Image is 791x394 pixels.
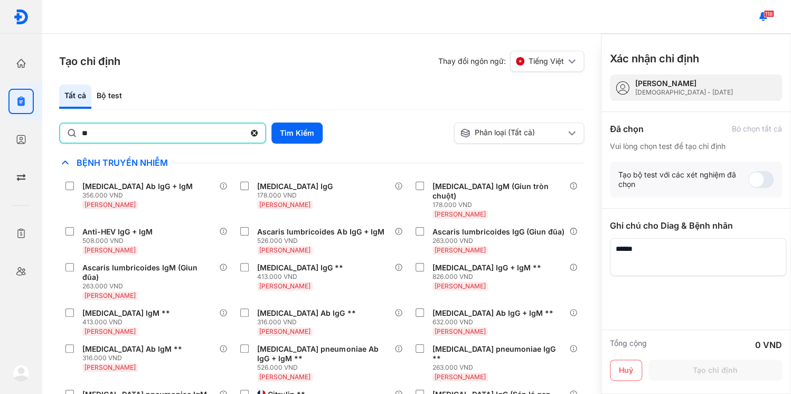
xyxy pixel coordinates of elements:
[432,237,569,245] div: 263.000 VND
[732,124,782,134] div: Bỏ chọn tất cả
[257,191,337,200] div: 178.000 VND
[635,88,733,97] div: [DEMOGRAPHIC_DATA] - [DATE]
[259,201,310,209] span: [PERSON_NAME]
[610,360,642,381] button: Huỷ
[755,339,782,351] div: 0 VND
[271,123,323,144] button: Tìm Kiếm
[435,246,486,254] span: [PERSON_NAME]
[435,210,486,218] span: [PERSON_NAME]
[257,318,360,326] div: 316.000 VND
[432,227,564,237] div: Ascaris lumbricoides IgG (Giun đũa)
[610,339,647,351] div: Tổng cộng
[13,9,29,25] img: logo
[610,142,782,151] div: Vui lòng chọn test để tạo chỉ định
[432,344,565,363] div: [MEDICAL_DATA] pneumoniae IgG **
[432,318,558,326] div: 632.000 VND
[59,85,91,109] div: Tất cả
[432,263,541,273] div: [MEDICAL_DATA] IgG + IgM **
[82,191,197,200] div: 356.000 VND
[84,363,136,371] span: [PERSON_NAME]
[257,237,388,245] div: 526.000 VND
[764,10,774,17] span: 118
[435,327,486,335] span: [PERSON_NAME]
[71,157,173,168] span: Bệnh Truyền Nhiễm
[432,201,569,209] div: 178.000 VND
[84,246,136,254] span: [PERSON_NAME]
[610,123,644,135] div: Đã chọn
[59,54,120,69] h3: Tạo chỉ định
[257,344,390,363] div: [MEDICAL_DATA] pneumoniae Ab IgG + IgM **
[257,273,347,281] div: 413.000 VND
[259,327,310,335] span: [PERSON_NAME]
[82,182,193,191] div: [MEDICAL_DATA] Ab IgG + IgM
[257,363,394,372] div: 526.000 VND
[257,263,343,273] div: [MEDICAL_DATA] IgG **
[82,354,186,362] div: 316.000 VND
[82,318,174,326] div: 413.000 VND
[257,182,333,191] div: [MEDICAL_DATA] IgG
[432,363,569,372] div: 263.000 VND
[82,263,215,282] div: Ascaris lumbricoides IgM (Giun đũa)
[84,201,136,209] span: [PERSON_NAME]
[259,246,310,254] span: [PERSON_NAME]
[529,57,564,66] span: Tiếng Việt
[635,79,733,88] div: [PERSON_NAME]
[257,227,384,237] div: Ascaris lumbricoides Ab IgG + IgM
[610,51,699,66] h3: Xác nhận chỉ định
[84,292,136,299] span: [PERSON_NAME]
[432,308,553,318] div: [MEDICAL_DATA] Ab IgG + IgM **
[618,170,748,189] div: Tạo bộ test với các xét nghiệm đã chọn
[648,360,782,381] button: Tạo chỉ định
[84,327,136,335] span: [PERSON_NAME]
[82,282,219,290] div: 263.000 VND
[91,85,127,109] div: Bộ test
[432,182,565,201] div: [MEDICAL_DATA] IgM (Giun tròn chuột)
[610,219,782,232] div: Ghi chú cho Diag & Bệnh nhân
[13,364,30,381] img: logo
[432,273,545,281] div: 826.000 VND
[438,51,584,72] div: Thay đổi ngôn ngữ:
[259,282,310,290] span: [PERSON_NAME]
[82,308,170,318] div: [MEDICAL_DATA] IgM **
[435,282,486,290] span: [PERSON_NAME]
[460,128,566,138] div: Phân loại (Tất cả)
[257,308,355,318] div: [MEDICAL_DATA] Ab IgG **
[82,237,157,245] div: 508.000 VND
[82,227,153,237] div: Anti-HEV IgG + IgM
[82,344,182,354] div: [MEDICAL_DATA] Ab IgM **
[435,373,486,381] span: [PERSON_NAME]
[259,373,310,381] span: [PERSON_NAME]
